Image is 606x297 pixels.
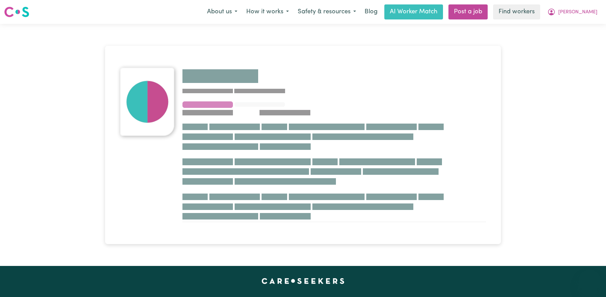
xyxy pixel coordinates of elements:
a: Blog [360,4,382,19]
a: Find workers [493,4,540,19]
button: About us [203,5,242,19]
a: Post a job [448,4,488,19]
a: AI Worker Match [384,4,443,19]
img: Careseekers logo [4,6,29,18]
button: Safety & resources [293,5,360,19]
button: How it works [242,5,293,19]
span: [PERSON_NAME] [558,9,597,16]
button: My Account [543,5,602,19]
a: Careseekers logo [4,4,29,20]
a: Careseekers home page [262,278,344,284]
iframe: Button to launch messaging window [579,270,601,292]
